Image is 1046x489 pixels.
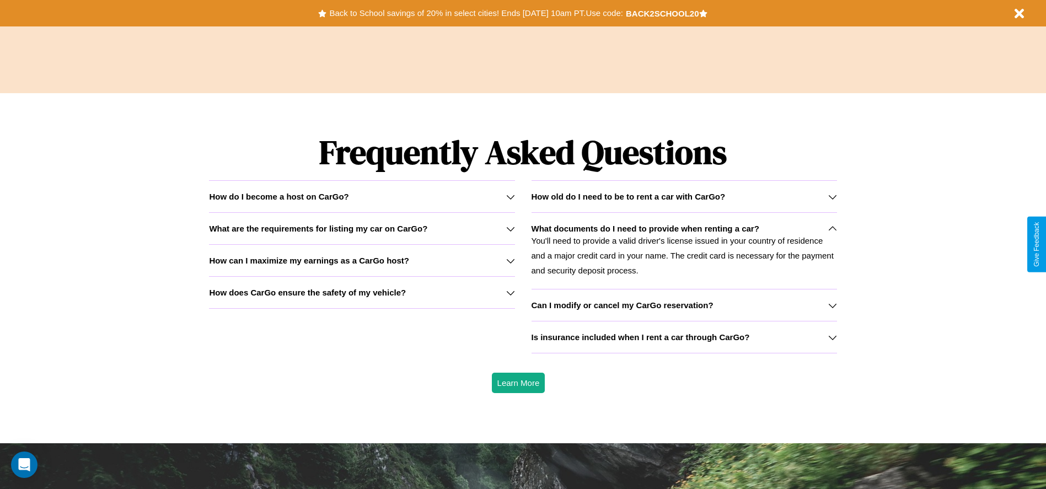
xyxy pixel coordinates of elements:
[209,192,348,201] h3: How do I become a host on CarGo?
[326,6,625,21] button: Back to School savings of 20% in select cities! Ends [DATE] 10am PT.Use code:
[209,256,409,265] h3: How can I maximize my earnings as a CarGo host?
[209,124,836,180] h1: Frequently Asked Questions
[532,192,726,201] h3: How old do I need to be to rent a car with CarGo?
[532,224,759,233] h3: What documents do I need to provide when renting a car?
[532,233,837,278] p: You'll need to provide a valid driver's license issued in your country of residence and a major c...
[209,288,406,297] h3: How does CarGo ensure the safety of my vehicle?
[626,9,699,18] b: BACK2SCHOOL20
[209,224,427,233] h3: What are the requirements for listing my car on CarGo?
[532,300,714,310] h3: Can I modify or cancel my CarGo reservation?
[532,332,750,342] h3: Is insurance included when I rent a car through CarGo?
[1033,222,1040,267] div: Give Feedback
[492,373,545,393] button: Learn More
[11,452,37,478] div: Open Intercom Messenger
